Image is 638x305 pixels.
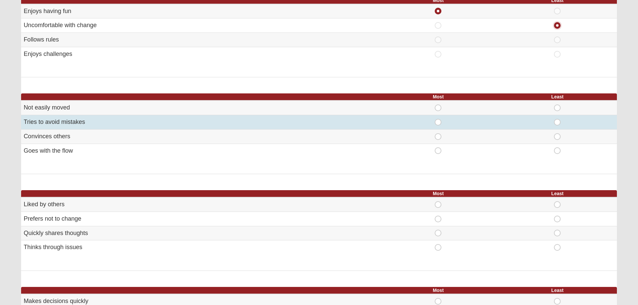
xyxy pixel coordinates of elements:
[21,212,379,226] td: Prefers not to change
[498,287,617,294] th: Least
[379,93,498,100] th: Most
[21,18,379,33] td: Uncomfortable with change
[21,115,379,130] td: Tries to avoid mistakes
[379,190,498,197] th: Most
[21,100,379,115] td: Not easily moved
[21,129,379,144] td: Convinces others
[21,144,379,158] td: Goes with the flow
[21,47,379,61] td: Enjoys challenges
[21,226,379,240] td: Quickly shares thoughts
[21,197,379,212] td: Liked by others
[498,93,617,100] th: Least
[21,4,379,18] td: Enjoys having fun
[379,287,498,294] th: Most
[21,33,379,47] td: Follows rules
[498,190,617,197] th: Least
[21,240,379,254] td: Thinks through issues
